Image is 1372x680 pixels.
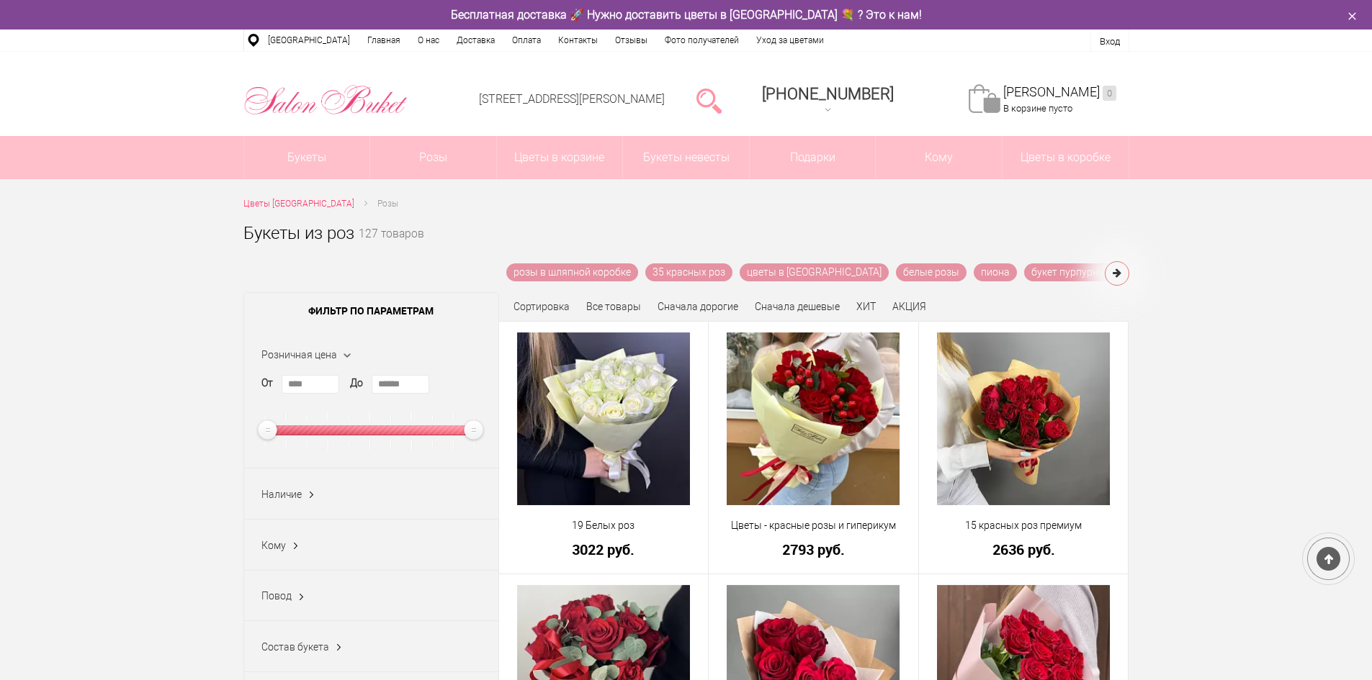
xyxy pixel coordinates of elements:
[750,136,876,179] a: Подарки
[718,542,909,557] a: 2793 руб.
[243,220,354,246] h1: Букеты из роз
[261,349,337,361] span: Розничная цена
[1100,36,1120,47] a: Вход
[448,30,503,51] a: Доставка
[606,30,656,51] a: Отзывы
[740,263,889,281] a: цветы в [GEOGRAPHIC_DATA]
[479,92,665,106] a: [STREET_ADDRESS][PERSON_NAME]
[856,301,876,312] a: ХИТ
[517,332,690,505] img: 19 Белых роз
[409,30,448,51] a: О нас
[243,81,408,119] img: Цветы Нижний Новгород
[753,80,902,121] a: [PHONE_NUMBER]
[261,590,292,602] span: Повод
[876,136,1002,179] span: Кому
[896,263,967,281] a: белые розы
[1003,103,1072,114] span: В корзине пусто
[261,641,329,653] span: Состав букета
[261,376,273,391] label: От
[718,518,909,533] a: Цветы - красные розы и гиперикум
[370,136,496,179] a: Розы
[377,199,398,209] span: Розы
[762,85,894,103] span: [PHONE_NUMBER]
[506,263,638,281] a: розы в шляпной коробке
[645,263,732,281] a: 35 красных роз
[233,7,1140,22] div: Бесплатная доставка 🚀 Нужно доставить цветы в [GEOGRAPHIC_DATA] 💐 ? Это к нам!
[1003,136,1129,179] a: Цветы в коробке
[892,301,926,312] a: АКЦИЯ
[755,301,840,312] a: Сначала дешевые
[350,376,363,391] label: До
[259,30,359,51] a: [GEOGRAPHIC_DATA]
[656,30,748,51] a: Фото получателей
[658,301,738,312] a: Сначала дорогие
[937,332,1110,505] img: 15 красных роз премиум
[508,542,699,557] a: 3022 руб.
[508,518,699,533] a: 19 Белых роз
[359,30,409,51] a: Главная
[244,136,370,179] a: Букеты
[243,196,354,212] a: Цветы [GEOGRAPHIC_DATA]
[261,540,286,551] span: Кому
[974,263,1017,281] a: пиона
[261,489,302,500] span: Наличие
[1003,84,1116,101] a: [PERSON_NAME]
[1024,263,1137,281] a: букет пурпурных роз
[928,518,1119,533] a: 15 красных роз премиум
[748,30,833,51] a: Уход за цветами
[503,30,550,51] a: Оплата
[244,293,498,329] span: Фильтр по параметрам
[928,542,1119,557] a: 2636 руб.
[497,136,623,179] a: Цветы в корзине
[1103,86,1116,101] ins: 0
[550,30,606,51] a: Контакты
[623,136,749,179] a: Букеты невесты
[586,301,641,312] a: Все товары
[727,332,900,505] img: Цветы - красные розы и гиперикум
[243,199,354,209] span: Цветы [GEOGRAPHIC_DATA]
[514,301,570,312] span: Сортировка
[359,229,424,263] small: 127 товаров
